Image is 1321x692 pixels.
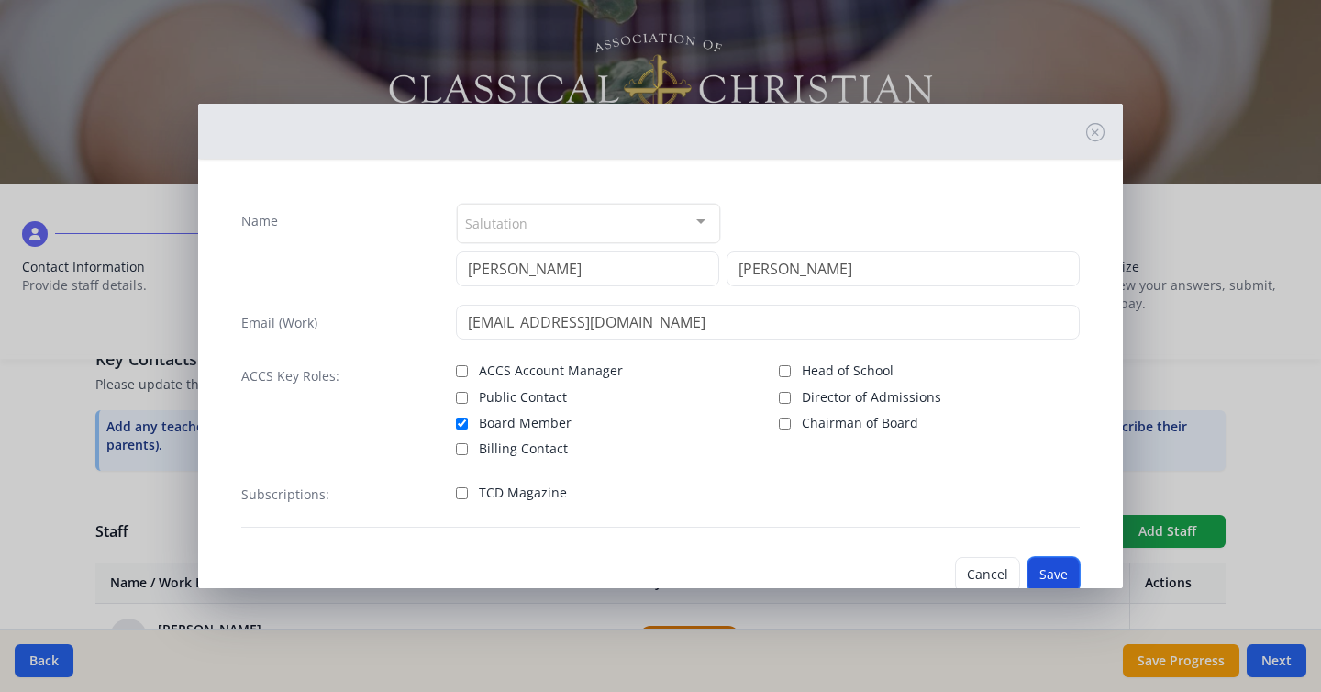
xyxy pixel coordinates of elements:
[727,251,1080,286] input: Last Name
[779,365,791,377] input: Head of School
[955,557,1020,592] button: Cancel
[241,367,339,385] label: ACCS Key Roles:
[802,362,894,380] span: Head of School
[479,362,623,380] span: ACCS Account Manager
[779,392,791,404] input: Director of Admissions
[456,392,468,404] input: Public Contact
[241,212,278,230] label: Name
[456,418,468,430] input: Board Member
[456,443,468,455] input: Billing Contact
[456,487,468,499] input: TCD Magazine
[479,484,567,502] span: TCD Magazine
[456,365,468,377] input: ACCS Account Manager
[241,314,317,332] label: Email (Work)
[479,414,572,432] span: Board Member
[456,305,1081,340] input: contact@site.com
[802,414,918,432] span: Chairman of Board
[479,388,567,407] span: Public Contact
[456,251,719,286] input: First Name
[479,440,568,458] span: Billing Contact
[241,486,329,504] label: Subscriptions:
[465,212,527,233] span: Salutation
[1027,557,1080,592] button: Save
[779,418,791,430] input: Chairman of Board
[802,388,941,407] span: Director of Admissions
